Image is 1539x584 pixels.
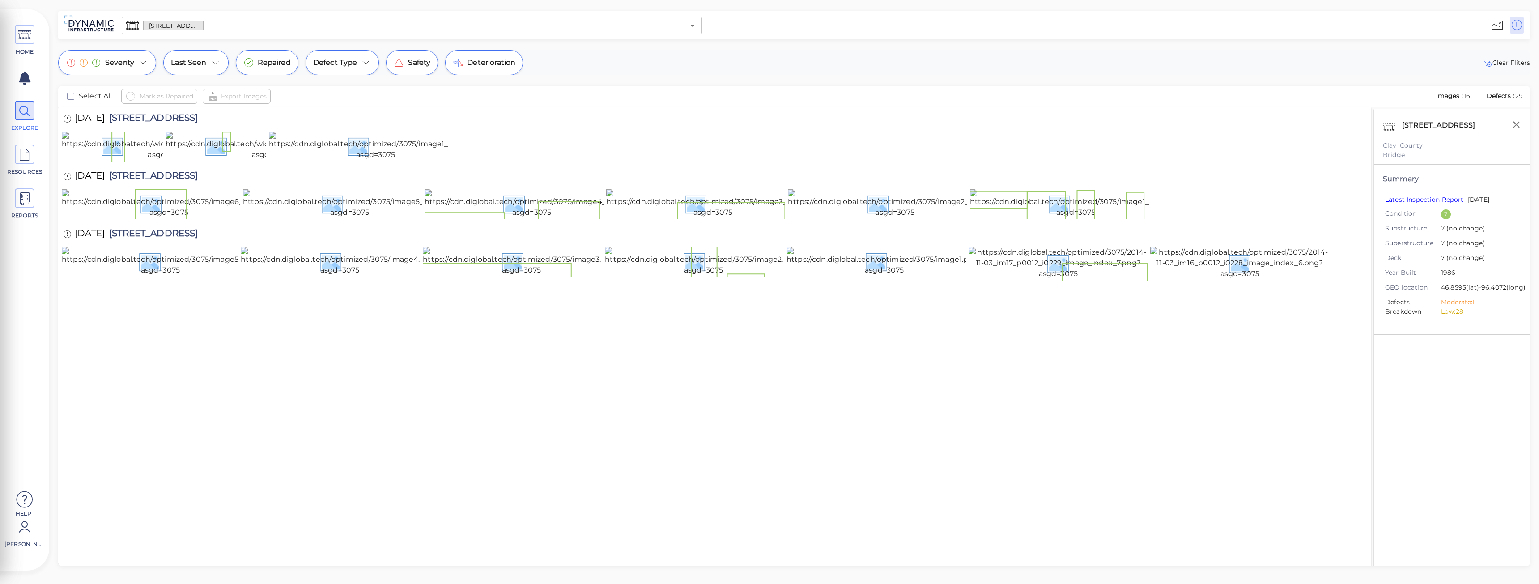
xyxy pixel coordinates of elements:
[1385,298,1441,316] span: Defects Breakdown
[1385,253,1441,263] span: Deck
[4,540,43,548] span: [PERSON_NAME]
[1501,544,1532,577] iframe: Chat
[1482,57,1530,68] button: Clear Fliters
[4,510,43,517] span: Help
[605,247,802,276] img: https://cdn.diglobal.tech/optimized/3075/image2.png?asgd=3075
[243,189,456,218] img: https://cdn.diglobal.tech/optimized/3075/image5_001.png?asgd=3075
[1385,268,1441,277] span: Year Built
[1441,283,1526,293] span: 46.8595 (lat) -96.4072 (long)
[6,212,44,220] span: REPORTS
[467,57,515,68] span: Deterioration
[787,247,982,276] img: https://cdn.diglobal.tech/optimized/3075/image1.png?asgd=3075
[1515,92,1523,100] span: 29
[140,91,193,102] span: Mark as Repaired
[1385,209,1441,218] span: Condition
[4,145,45,176] a: RESOURCES
[258,57,291,68] span: Repaired
[970,189,1182,218] img: https://cdn.diglobal.tech/optimized/3075/image1_001.png?asgd=3075
[423,247,620,276] img: https://cdn.diglobal.tech/optimized/3075/image3.png?asgd=3075
[4,25,45,56] a: HOME
[105,57,134,68] span: Severity
[1383,141,1521,150] div: Clay_County
[241,247,439,276] img: https://cdn.diglobal.tech/optimized/3075/image4.png?asgd=3075
[6,124,44,132] span: EXPLORE
[1441,253,1514,264] span: 7
[1445,224,1485,232] span: (no change)
[4,101,45,132] a: EXPLORE
[6,48,44,56] span: HOME
[1385,196,1489,204] span: - [DATE]
[6,168,44,176] span: RESOURCES
[75,229,105,241] span: [DATE]
[121,89,197,104] button: Mark as Repaired
[4,188,45,220] a: REPORTS
[1441,307,1514,316] li: Low: 28
[1441,268,1514,278] span: 1986
[1445,254,1485,262] span: (no change)
[1464,92,1470,100] span: 16
[203,89,271,104] button: Export Images
[62,189,276,218] img: https://cdn.diglobal.tech/optimized/3075/image6_001.png?asgd=3075
[75,113,105,125] span: [DATE]
[969,247,1148,279] img: https://cdn.diglobal.tech/optimized/3075/2014-11-03_im17_p0012_i0229_image_index_7.png?asgd=3075
[79,91,112,102] span: Select All
[1385,283,1441,292] span: GEO location
[606,189,820,218] img: https://cdn.diglobal.tech/optimized/3075/image3_001.png?asgd=3075
[313,57,357,68] span: Defect Type
[1383,150,1521,160] div: Bridge
[1441,239,1514,249] span: 7
[1435,92,1464,100] span: Images :
[62,247,259,276] img: https://cdn.diglobal.tech/optimized/3075/image5.png?asgd=3075
[144,21,203,30] span: [STREET_ADDRESS]
[1150,247,1329,279] img: https://cdn.diglobal.tech/optimized/3075/2014-11-03_im16_p0012_i0228_image_index_6.png?asgd=3075
[75,171,105,183] span: [DATE]
[62,132,273,160] img: https://cdn.diglobal.tech/width210/3075/image3_002.png?asgd=3075
[1385,224,1441,233] span: Substructure
[425,189,639,218] img: https://cdn.diglobal.tech/optimized/3075/image4_001.png?asgd=3075
[171,57,206,68] span: Last Seen
[105,113,198,125] span: [STREET_ADDRESS]
[408,57,430,68] span: Safety
[1441,224,1514,234] span: 7
[1445,239,1485,247] span: (no change)
[1486,92,1515,100] span: Defects :
[1385,196,1464,204] a: Latest Inspection Report
[1385,239,1441,248] span: Superstructure
[105,171,198,183] span: [STREET_ADDRESS]
[1441,298,1514,307] li: Moderate: 1
[1383,174,1521,184] div: Summary
[105,229,198,241] span: [STREET_ADDRESS]
[221,91,267,102] span: Export Images
[269,132,482,160] img: https://cdn.diglobal.tech/optimized/3075/image1_002.png?asgd=3075
[686,19,699,32] button: Open
[166,132,377,160] img: https://cdn.diglobal.tech/width210/3075/image2_002.png?asgd=3075
[1400,118,1487,136] div: [STREET_ADDRESS]
[1441,209,1451,219] div: 7
[788,189,1001,218] img: https://cdn.diglobal.tech/optimized/3075/image2_001.png?asgd=3075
